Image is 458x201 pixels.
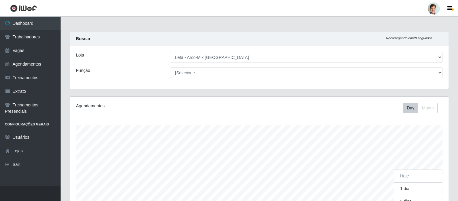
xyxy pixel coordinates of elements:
[394,170,442,183] button: Hoje
[418,103,438,113] button: Month
[76,67,90,74] label: Função
[10,5,37,12] img: CoreUI Logo
[386,36,435,40] i: Recarregando em 28 segundos...
[394,183,442,195] button: 1 dia
[76,103,224,109] div: Agendamentos
[403,103,443,113] div: Toolbar with button groups
[76,36,90,41] strong: Buscar
[76,52,84,58] label: Loja
[403,103,438,113] div: First group
[403,103,418,113] button: Day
